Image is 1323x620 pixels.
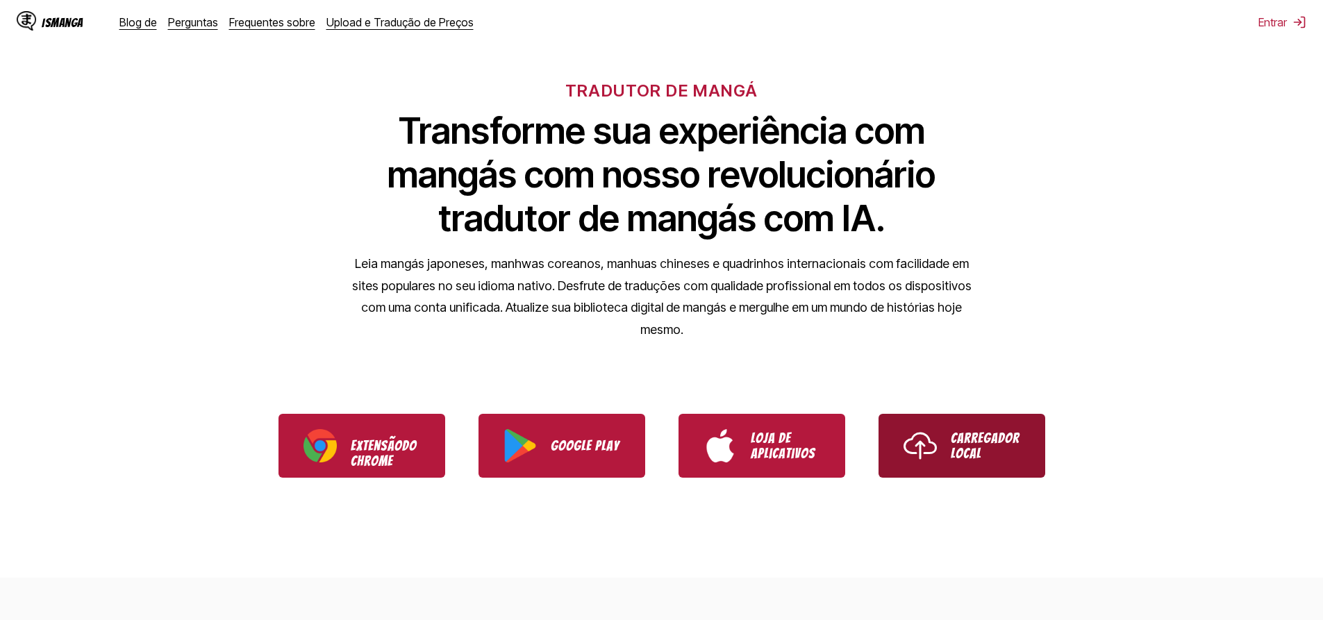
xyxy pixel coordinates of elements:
[1292,15,1306,29] img: sair
[704,429,737,462] img: Logotipo da App Store
[679,414,845,478] a: Baixe IsManga na App Store
[351,438,417,469] font: do Chrome
[951,430,1020,461] font: Carregador local
[479,414,645,478] a: Baixe IsManga do Google Play
[388,109,935,240] font: Transforme sua experiência com mangás com nosso revolucionário tradutor de mangás com IA.
[119,15,157,29] a: Blog de
[17,11,108,33] a: Logotipo IsMangaIsManga
[1258,15,1287,29] font: Entrar
[1258,15,1306,29] button: Entrar
[751,430,815,461] font: Loja de aplicativos
[278,414,445,478] a: Baixe a extensão IsManga do Chrome
[351,438,402,453] font: Extensão
[879,414,1045,478] a: Use o carregador local IsManga
[904,429,937,462] img: Ícone de upload
[168,15,218,29] a: Perguntas
[42,16,83,29] font: IsManga
[504,429,537,462] img: Logotipo do Google Play
[565,81,758,101] font: TRADUTOR DE MANGÁ
[17,11,36,31] img: Logotipo IsManga
[326,15,474,29] a: Upload e Tradução de Preços
[551,438,619,453] font: Google Play
[229,15,315,29] a: Frequentes sobre
[352,256,972,337] font: Leia mangás japoneses, manhwas coreanos, manhuas chineses e quadrinhos internacionais com facilid...
[303,429,337,462] img: Logotipo do Chrome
